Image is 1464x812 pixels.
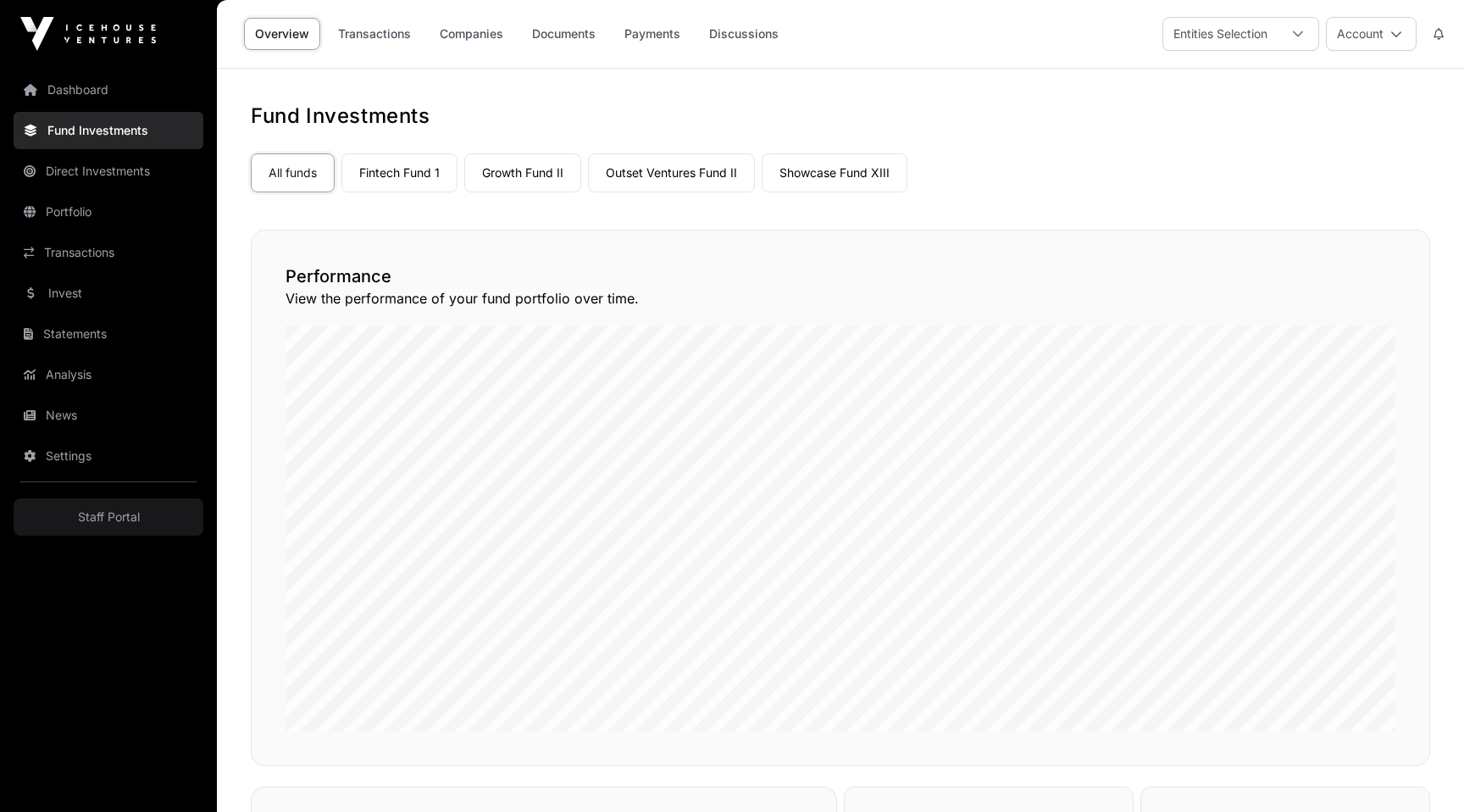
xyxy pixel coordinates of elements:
a: Payments [613,18,691,50]
a: Discussions [698,18,790,50]
a: Dashboard [14,71,203,108]
a: Statements [14,315,203,353]
a: Documents [521,18,607,50]
a: Portfolio [14,193,203,231]
a: Showcase Fund XIII [762,153,907,192]
a: Fund Investments [14,112,203,149]
a: Staff Portal [14,498,203,536]
a: Invest [14,275,203,312]
a: Transactions [327,18,422,50]
h1: Fund Investments [251,103,1430,130]
p: View the performance of your fund portfolio over time. [286,288,1395,309]
a: All funds [251,153,335,192]
img: Icehouse Ventures Logo [20,17,156,51]
h2: Performance [286,264,1395,288]
a: Transactions [14,234,203,271]
a: Direct Investments [14,153,203,190]
a: Settings [14,437,203,475]
a: Growth Fund II [464,153,581,192]
a: Outset Ventures Fund II [588,153,755,192]
a: Companies [429,18,514,50]
div: Entities Selection [1163,18,1278,50]
iframe: Chat Widget [1379,731,1464,812]
a: Fintech Fund 1 [341,153,457,192]
a: News [14,397,203,434]
a: Analysis [14,356,203,393]
button: Account [1326,17,1417,51]
a: Overview [244,18,320,50]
